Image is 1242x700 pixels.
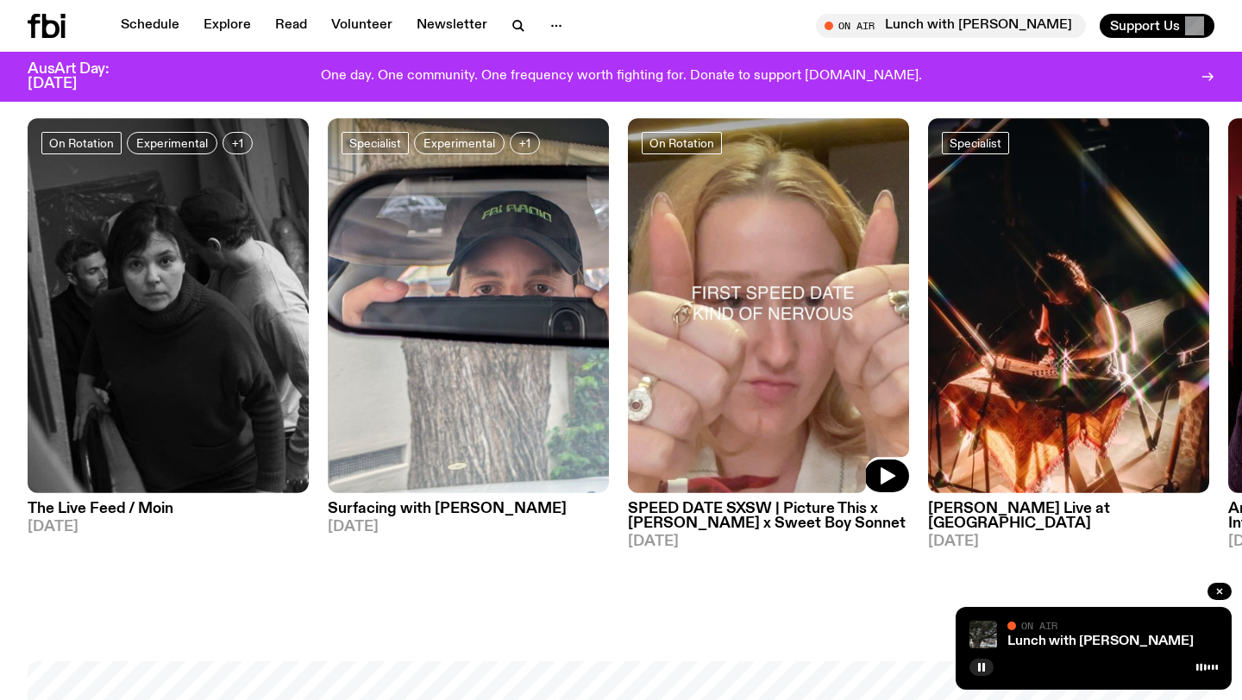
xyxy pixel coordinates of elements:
[950,136,1001,149] span: Specialist
[28,118,309,493] img: A black and white image of moin on stairs, looking up at the camera.
[342,132,409,154] a: Specialist
[649,136,714,149] span: On Rotation
[349,136,401,149] span: Specialist
[928,502,1209,531] h3: [PERSON_NAME] Live at [GEOGRAPHIC_DATA]
[406,14,498,38] a: Newsletter
[1100,14,1214,38] button: Support Us
[41,132,122,154] a: On Rotation
[423,136,495,149] span: Experimental
[1110,18,1180,34] span: Support Us
[928,493,1209,549] a: [PERSON_NAME] Live at [GEOGRAPHIC_DATA][DATE]
[232,136,243,149] span: +1
[628,534,909,549] span: [DATE]
[28,520,309,534] span: [DATE]
[321,14,403,38] a: Volunteer
[321,69,922,84] p: One day. One community. One frequency worth fighting for. Donate to support [DOMAIN_NAME].
[110,14,190,38] a: Schedule
[28,493,309,534] a: The Live Feed / Moin[DATE]
[942,132,1009,154] a: Specialist
[193,14,261,38] a: Explore
[1007,634,1194,648] a: Lunch with [PERSON_NAME]
[328,520,609,534] span: [DATE]
[510,132,540,154] button: +1
[328,502,609,516] h3: Surfacing with [PERSON_NAME]
[28,62,138,91] h3: AusArt Day: [DATE]
[414,132,505,154] a: Experimental
[49,136,114,149] span: On Rotation
[519,136,530,149] span: +1
[628,493,909,549] a: SPEED DATE SXSW | Picture This x [PERSON_NAME] x Sweet Boy Sonnet[DATE]
[628,502,909,531] h3: SPEED DATE SXSW | Picture This x [PERSON_NAME] x Sweet Boy Sonnet
[928,534,1209,549] span: [DATE]
[223,132,253,154] button: +1
[1021,620,1057,631] span: On Air
[328,493,609,534] a: Surfacing with [PERSON_NAME][DATE]
[28,502,309,516] h3: The Live Feed / Moin
[816,14,1086,38] button: On AirLunch with [PERSON_NAME]
[127,132,217,154] a: Experimental
[642,132,722,154] a: On Rotation
[136,136,208,149] span: Experimental
[265,14,317,38] a: Read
